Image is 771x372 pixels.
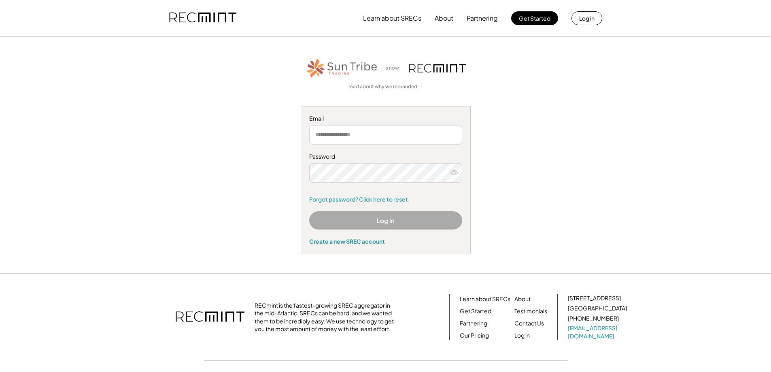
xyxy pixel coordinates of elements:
[309,238,462,245] div: Create a new SREC account
[363,10,421,26] button: Learn about SRECs
[309,115,462,123] div: Email
[568,294,621,302] div: [STREET_ADDRESS]
[309,211,462,230] button: Log In
[514,307,547,315] a: Testimonials
[306,57,378,79] img: STT_Horizontal_Logo%2B-%2BColor.png
[176,303,244,332] img: recmint-logotype%403x.png
[511,11,558,25] button: Get Started
[568,324,629,340] a: [EMAIL_ADDRESS][DOMAIN_NAME]
[409,64,466,72] img: recmint-logotype%403x.png
[309,196,462,204] a: Forgot password? Click here to reset.
[348,83,423,90] a: read about why we rebranded →
[460,307,491,315] a: Get Started
[460,295,510,303] a: Learn about SRECs
[382,65,405,72] div: is now
[309,153,462,161] div: Password
[255,302,398,333] div: RECmint is the fastest-growing SREC aggregator in the mid-Atlantic. SRECs can be hard, and we wan...
[568,304,627,312] div: [GEOGRAPHIC_DATA]
[169,4,236,32] img: recmint-logotype%403x.png
[467,10,498,26] button: Partnering
[514,332,530,340] a: Log in
[514,295,531,303] a: About
[460,319,487,327] a: Partnering
[460,332,489,340] a: Our Pricing
[568,315,619,323] div: [PHONE_NUMBER]
[435,10,453,26] button: About
[514,319,544,327] a: Contact Us
[571,11,602,25] button: Log in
